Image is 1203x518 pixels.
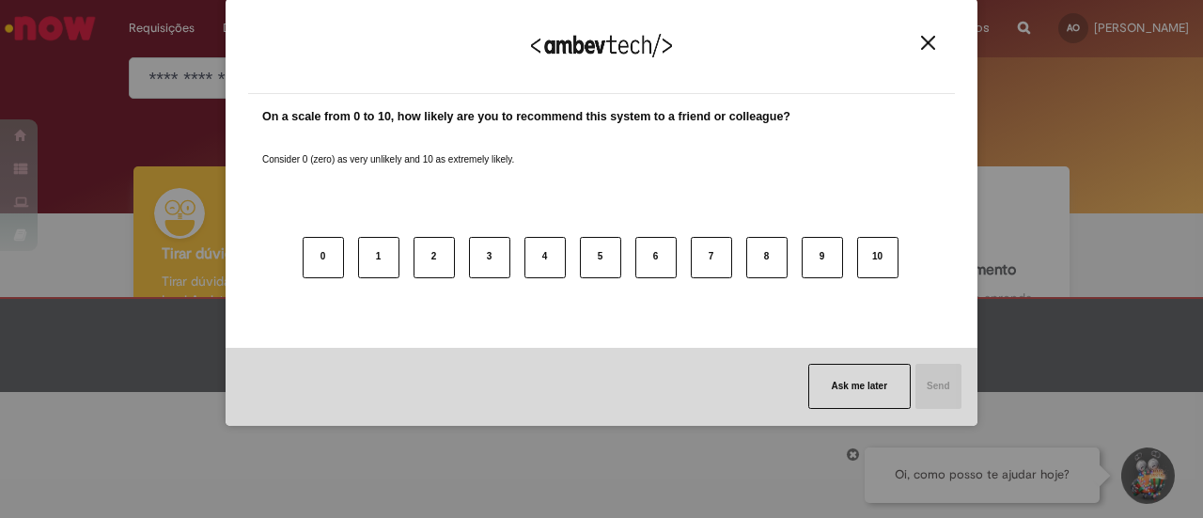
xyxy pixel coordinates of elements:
button: Ask me later [808,364,911,409]
img: Close [921,36,935,50]
button: 6 [635,237,677,278]
button: 4 [524,237,566,278]
button: 8 [746,237,788,278]
label: On a scale from 0 to 10, how likely are you to recommend this system to a friend or colleague? [262,108,790,126]
img: Logo Ambevtech [531,34,672,57]
button: 9 [802,237,843,278]
button: 0 [303,237,344,278]
button: 10 [857,237,898,278]
button: 1 [358,237,399,278]
button: 3 [469,237,510,278]
button: Close [915,35,941,51]
button: 7 [691,237,732,278]
button: 5 [580,237,621,278]
label: Consider 0 (zero) as very unlikely and 10 as extremely likely. [262,131,514,166]
button: 2 [414,237,455,278]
